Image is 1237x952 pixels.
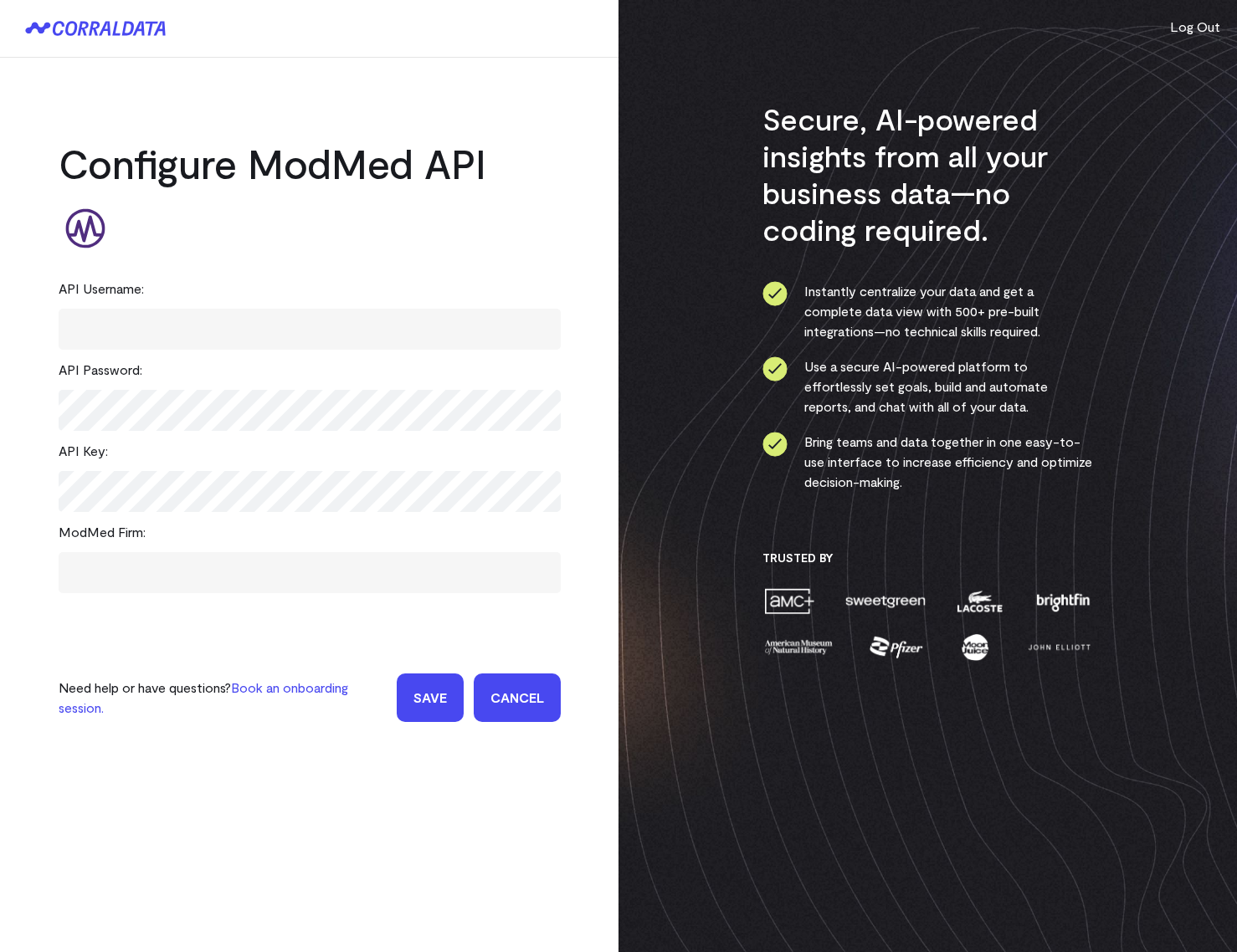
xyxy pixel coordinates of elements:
[762,281,788,306] img: ico-check-circle-4b19435c.svg
[868,632,926,662] img: pfizer-e137f5fc.png
[59,202,112,255] img: modmed-7d586e5d.svg
[1170,17,1220,37] button: Log Out
[1025,632,1093,662] img: john-elliott-25751c40.png
[762,586,816,616] img: amc-0b11a8f1.png
[762,432,788,457] img: ico-check-circle-4b19435c.svg
[1033,586,1093,616] img: brightfin-a251e171.png
[762,432,1093,492] li: Bring teams and data together in one easy-to-use interface to increase efficiency and optimize de...
[762,281,1093,341] li: Instantly centralize your data and get a complete data view with 500+ pre-built integrations—no t...
[59,350,561,390] div: API Password:
[59,138,561,188] h2: Configure ModMed API
[958,632,992,662] img: moon-juice-c312e729.png
[762,550,1093,566] h3: Trusted By
[59,269,561,309] div: API Username:
[397,673,464,722] input: Save
[844,586,927,616] img: sweetgreen-1d1fb32c.png
[762,632,834,662] img: amnh-5afada46.png
[762,356,788,381] img: ico-check-circle-4b19435c.svg
[59,512,561,552] div: ModMed Firm:
[955,586,1004,616] img: lacoste-7a6b0538.png
[59,431,561,471] div: API Key:
[762,100,1093,248] h3: Secure, AI-powered insights from all your business data—no coding required.
[59,678,387,718] p: Need help or have questions?
[762,356,1093,417] li: Use a secure AI-powered platform to effortlessly set goals, build and automate reports, and chat ...
[474,673,561,722] a: Cancel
